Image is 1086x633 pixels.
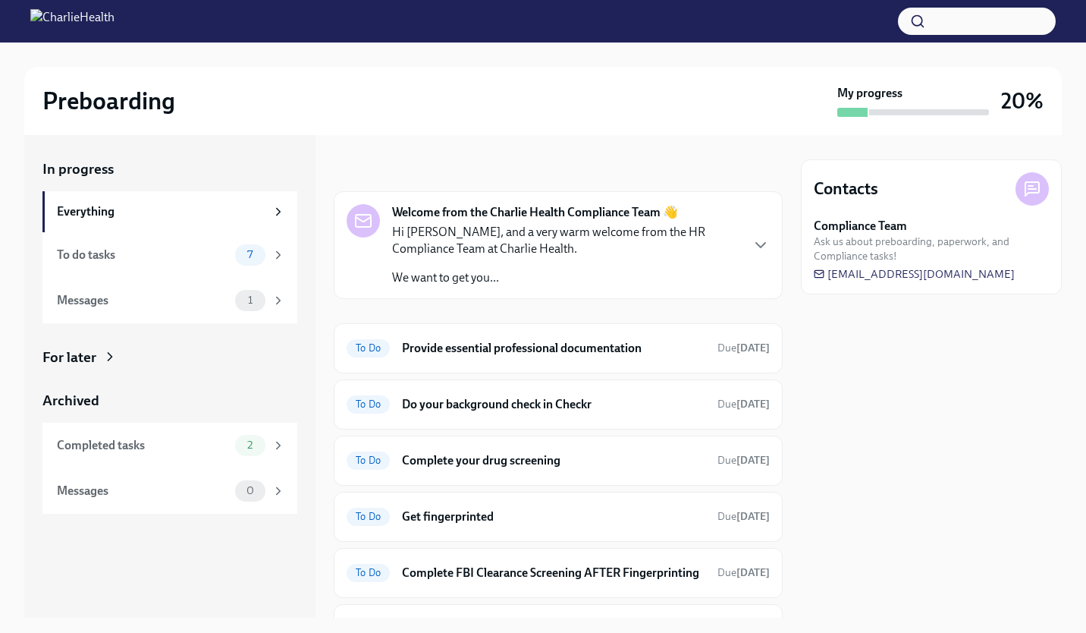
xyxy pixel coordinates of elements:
div: In progress [334,159,405,179]
span: Due [717,566,770,579]
span: September 1st, 2025 09:00 [717,397,770,411]
span: September 8th, 2025 09:00 [717,565,770,580]
a: To DoComplete FBI Clearance Screening AFTER FingerprintingDue[DATE] [347,561,770,585]
a: [EMAIL_ADDRESS][DOMAIN_NAME] [814,266,1015,282]
div: Everything [57,203,265,220]
strong: [DATE] [736,342,770,354]
strong: [DATE] [736,510,770,523]
span: To Do [347,455,390,466]
strong: [DATE] [736,398,770,411]
span: Due [717,398,770,411]
span: To Do [347,567,390,578]
h6: Complete your drug screening [402,452,705,469]
span: 0 [237,485,263,496]
span: To Do [347,398,390,410]
div: Messages [57,292,229,309]
img: CharlieHealth [30,9,115,33]
a: To do tasks7 [42,232,297,278]
div: Messages [57,483,229,499]
a: To DoDo your background check in CheckrDue[DATE] [347,392,770,417]
div: Completed tasks [57,437,229,454]
p: We want to get you... [392,269,739,286]
h6: Complete FBI Clearance Screening AFTER Fingerprinting [402,565,705,581]
span: September 4th, 2025 09:00 [717,341,770,355]
h6: Do your background check in Checkr [402,396,705,413]
div: To do tasks [57,247,229,263]
span: 2 [238,439,262,451]
h6: Provide essential professional documentation [402,340,705,357]
strong: [DATE] [736,566,770,579]
span: 7 [238,249,262,260]
a: To DoProvide essential professional documentationDue[DATE] [347,336,770,361]
h2: Preboarding [42,86,175,116]
span: To Do [347,511,390,522]
a: Messages1 [42,278,297,323]
a: To DoGet fingerprintedDue[DATE] [347,505,770,529]
span: Due [717,510,770,523]
strong: Compliance Team [814,218,907,235]
span: Ask us about preboarding, paperwork, and Compliance tasks! [814,235,1049,263]
a: To DoComplete your drug screeningDue[DATE] [347,449,770,473]
a: Archived [42,391,297,411]
span: 1 [239,294,262,306]
h3: 20% [1001,87,1044,115]
a: For later [42,348,297,367]
strong: Welcome from the Charlie Health Compliance Team 👋 [392,204,678,221]
h6: Get fingerprinted [402,509,705,525]
div: For later [42,348,96,367]
p: Hi [PERSON_NAME], and a very warm welcome from the HR Compliance Team at Charlie Health. [392,224,739,257]
a: Everything [42,191,297,232]
a: In progress [42,159,297,179]
span: September 5th, 2025 09:00 [717,453,770,468]
span: September 5th, 2025 09:00 [717,509,770,524]
a: Messages0 [42,468,297,514]
span: To Do [347,342,390,354]
span: Due [717,454,770,467]
strong: My progress [837,85,902,102]
a: Completed tasks2 [42,423,297,468]
h4: Contacts [814,178,878,200]
strong: [DATE] [736,454,770,467]
span: Due [717,342,770,354]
